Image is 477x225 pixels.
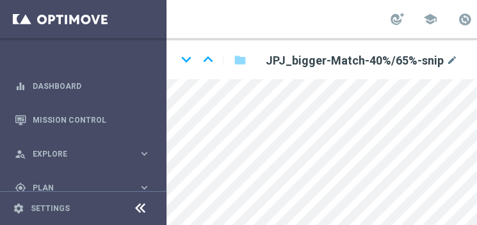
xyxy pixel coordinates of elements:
div: Dashboard [15,69,150,103]
button: equalizer Dashboard [14,81,151,91]
button: folder [232,50,248,70]
span: Explore [33,150,138,158]
a: Dashboard [33,69,150,103]
div: Mission Control [15,103,150,137]
a: Settings [31,205,70,212]
i: person_search [15,148,26,160]
i: keyboard_arrow_up [198,50,218,69]
button: Mission Control [14,115,151,125]
i: gps_fixed [15,182,26,194]
h2: JPJ_bigger-Match-40%/65%-snip [266,53,444,68]
i: mode_edit [446,53,458,68]
span: school [423,12,437,26]
button: gps_fixed Plan keyboard_arrow_right [14,183,151,193]
i: keyboard_arrow_right [138,148,150,160]
span: Plan [33,184,138,192]
div: Explore [15,148,138,160]
i: keyboard_arrow_right [138,182,150,194]
button: person_search Explore keyboard_arrow_right [14,149,151,159]
div: Plan [15,182,138,194]
a: Mission Control [33,103,150,137]
i: folder [234,52,247,68]
i: settings [13,203,24,214]
i: keyboard_arrow_down [177,50,196,69]
i: equalizer [15,81,26,92]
